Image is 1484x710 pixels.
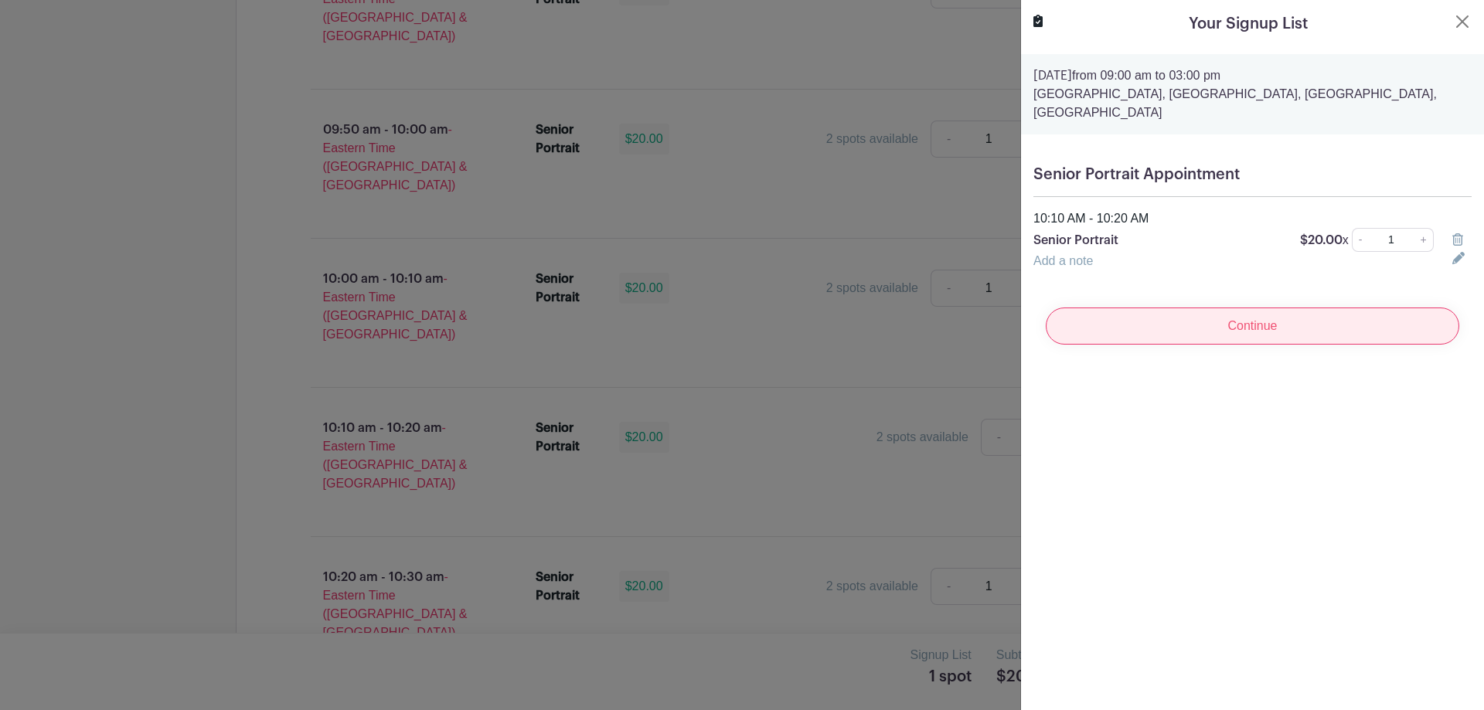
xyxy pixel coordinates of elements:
h5: Senior Portrait Appointment [1033,165,1472,184]
span: x [1343,233,1349,246]
p: $20.00 [1300,231,1349,250]
strong: [DATE] [1033,70,1072,82]
p: Senior Portrait [1033,231,1281,250]
a: - [1352,228,1369,252]
button: Close [1453,12,1472,31]
h5: Your Signup List [1189,12,1308,36]
input: Continue [1046,307,1459,345]
p: [GEOGRAPHIC_DATA], [GEOGRAPHIC_DATA], [GEOGRAPHIC_DATA], [GEOGRAPHIC_DATA] [1033,85,1472,122]
div: 10:10 AM - 10:20 AM [1024,209,1481,228]
a: + [1414,228,1434,252]
a: Add a note [1033,254,1093,267]
p: from 09:00 am to 03:00 pm [1033,66,1472,85]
